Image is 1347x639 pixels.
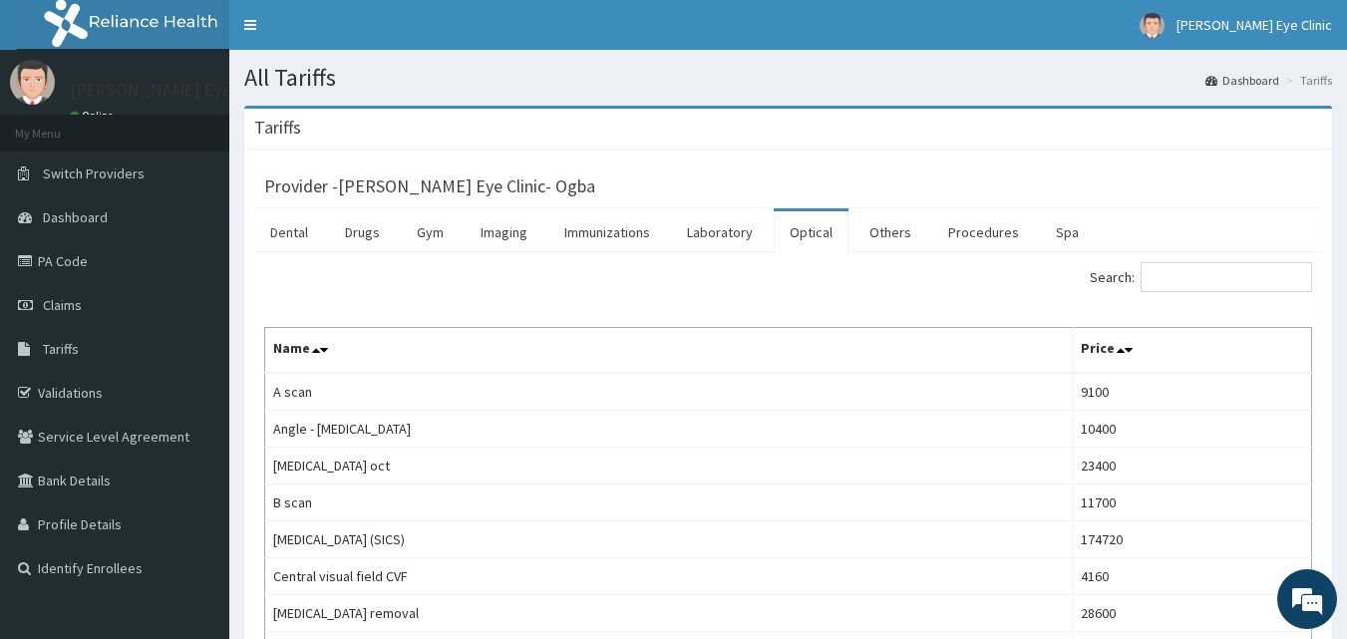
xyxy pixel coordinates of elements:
p: [PERSON_NAME] Eye [70,81,232,99]
label: Search: [1090,262,1312,292]
th: Price [1073,328,1312,374]
td: 4160 [1073,558,1312,595]
a: Gym [401,211,460,253]
span: [PERSON_NAME] Eye Clinic [1177,16,1332,34]
a: Online [70,109,118,123]
a: Spa [1040,211,1095,253]
a: Laboratory [671,211,769,253]
a: Imaging [465,211,543,253]
h3: Tariffs [254,119,301,137]
td: 174720 [1073,521,1312,558]
img: User Image [10,60,55,105]
td: B scan [265,484,1073,521]
span: Dashboard [43,208,108,226]
textarea: Type your message and hit 'Enter' [10,427,380,496]
td: Central visual field CVF [265,558,1073,595]
a: Drugs [329,211,396,253]
span: Switch Providers [43,164,145,182]
td: [MEDICAL_DATA] removal [265,595,1073,632]
td: 11700 [1073,484,1312,521]
span: Tariffs [43,340,79,358]
h3: Provider - [PERSON_NAME] Eye Clinic- Ogba [264,177,595,195]
input: Search: [1141,262,1312,292]
div: Chat with us now [104,112,335,138]
h1: All Tariffs [244,65,1332,91]
td: 23400 [1073,448,1312,484]
td: Angle - [MEDICAL_DATA] [265,411,1073,448]
img: d_794563401_company_1708531726252_794563401 [37,100,81,150]
img: User Image [1140,13,1165,38]
th: Name [265,328,1073,374]
a: Immunizations [548,211,666,253]
span: We're online! [116,192,275,394]
td: 10400 [1073,411,1312,448]
td: 28600 [1073,595,1312,632]
div: Minimize live chat window [327,10,375,58]
li: Tariffs [1281,72,1332,89]
a: Dental [254,211,324,253]
td: [MEDICAL_DATA] (SICS) [265,521,1073,558]
a: Procedures [932,211,1035,253]
td: A scan [265,373,1073,411]
td: [MEDICAL_DATA] oct [265,448,1073,484]
span: Claims [43,296,82,314]
td: 9100 [1073,373,1312,411]
a: Optical [774,211,848,253]
a: Others [853,211,927,253]
a: Dashboard [1205,72,1279,89]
